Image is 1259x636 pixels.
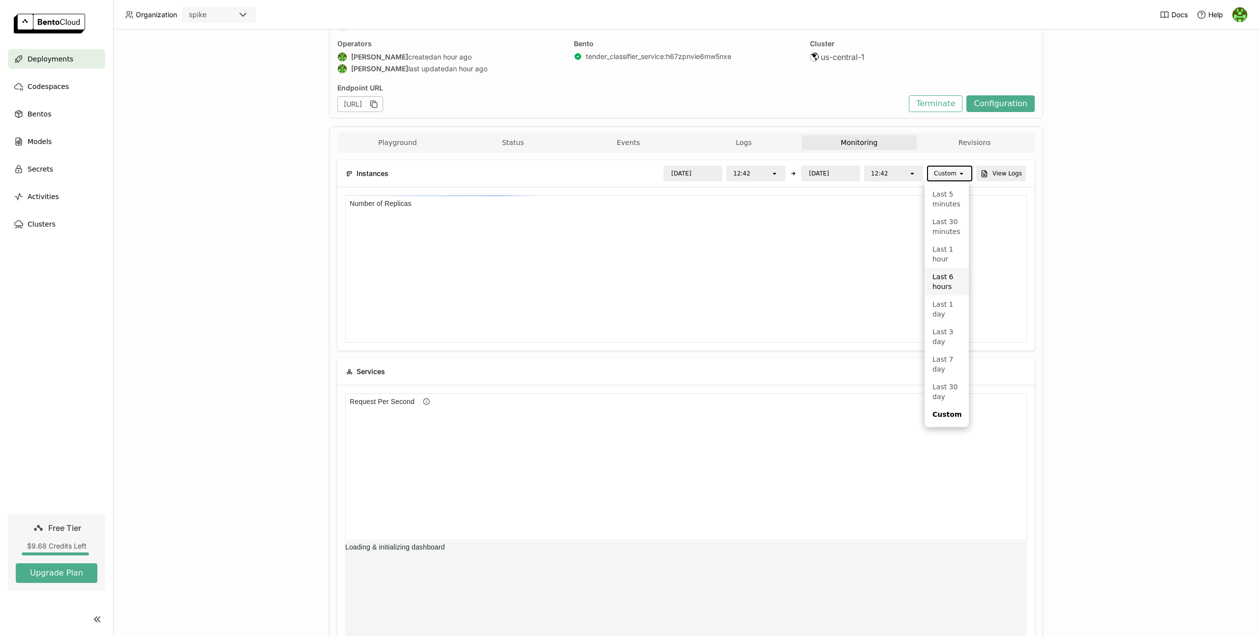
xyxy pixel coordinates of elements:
span: Models [28,136,52,147]
div: Last 30 minutes [932,217,961,236]
button: Revisions [917,135,1032,150]
span: an hour ago [433,53,472,61]
div: Custom [934,169,957,178]
strong: [PERSON_NAME] [351,64,408,73]
div: Operators [337,39,562,48]
span: Clusters [28,218,56,230]
a: Codespaces [8,77,105,96]
img: Michael Gendy [338,53,347,61]
span: Organization [136,10,177,19]
button: Playground [340,135,455,150]
span: Services [357,366,385,377]
a: Bentos [8,104,105,124]
svg: open [958,170,965,177]
img: Michael Gendy [338,64,347,73]
span: Codespaces [28,81,69,92]
a: Free Tier$9.68 Credits LeftUpgrade Plan [8,514,105,591]
div: Help [1197,10,1223,20]
span: Logs [736,138,751,147]
button: View Logs [976,166,1026,181]
div: spike [189,10,207,20]
div: Endpoint URL [337,84,904,92]
input: Select a date range. [664,167,721,180]
span: Deployments [28,53,73,65]
iframe: Request Per Second [345,393,1027,541]
iframe: Number of Replicas [345,195,1027,343]
svg: Arrow Right [789,170,797,177]
div: created [337,52,562,62]
a: Models [8,132,105,151]
div: [URL] [337,96,383,112]
a: Activities [8,187,105,206]
span: Help [1208,10,1223,19]
button: Configuration [966,95,1035,112]
a: Docs [1160,10,1188,20]
span: Secrets [28,163,53,175]
div: Custom [932,409,961,419]
input: Selected spike. [208,10,209,20]
span: Activities [28,191,59,202]
a: tender_classifier_service:h67zpnvie6mw5nxe [586,52,731,61]
input: Selected 12:42. Select a time, 24-hour format. [889,169,890,178]
div: Last 6 hours [932,272,961,291]
button: Status [455,135,571,150]
ul: Menu [925,181,969,427]
img: logo [14,14,85,33]
a: Secrets [8,159,105,179]
div: 12:42 [733,169,750,178]
span: Docs [1171,10,1188,19]
span: an hour ago [449,64,487,73]
strong: [PERSON_NAME] [351,53,408,61]
span: Instances [357,168,389,179]
div: Last 30 day [932,382,961,402]
svg: open [771,170,779,177]
button: Terminate [909,95,962,112]
div: $9.68 Credits Left [16,542,97,550]
div: Last 5 minutes [932,189,961,209]
div: Last 3 day [932,327,961,347]
img: Michael Gendy [1232,7,1247,22]
div: Last 1 hour [932,244,961,264]
svg: open [908,170,916,177]
input: Selected 12:42. Select a time, 24-hour format. [751,169,752,178]
input: Select a date range. [802,167,859,180]
button: Upgrade Plan [16,563,97,583]
span: Bentos [28,108,51,120]
div: last updated [337,64,562,74]
span: us-central-1 [821,52,865,62]
div: Last 7 day [932,354,961,374]
div: Cluster [810,39,1035,48]
button: Events [570,135,686,150]
div: Last 1 day [932,299,961,319]
span: Free Tier [48,523,81,533]
div: Bento [574,39,799,48]
button: Monitoring [802,135,917,150]
div: 12:42 [871,169,888,178]
a: Clusters [8,214,105,234]
a: Deployments [8,49,105,69]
